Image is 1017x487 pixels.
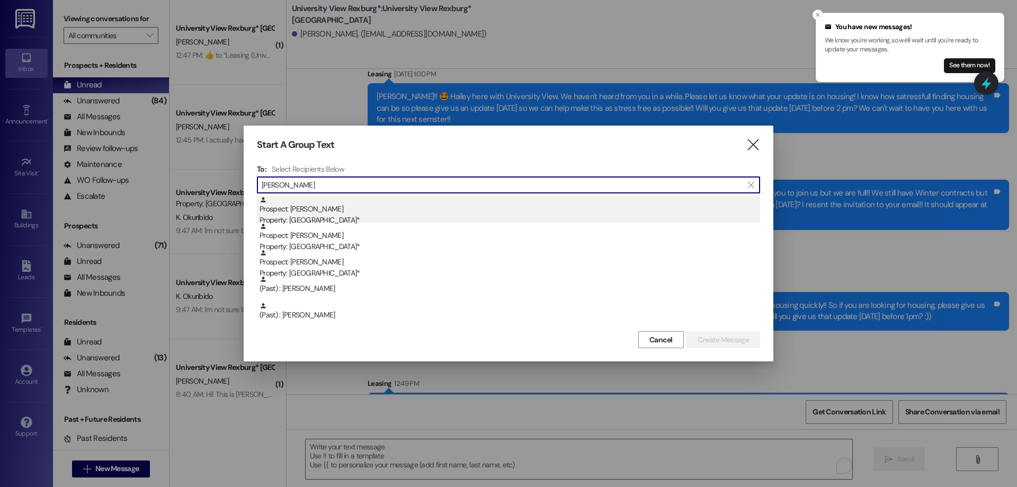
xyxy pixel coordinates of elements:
[272,164,344,174] h4: Select Recipients Below
[743,177,760,193] button: Clear text
[260,223,760,253] div: Prospect: [PERSON_NAME]
[813,10,823,20] button: Close toast
[257,249,760,276] div: Prospect: [PERSON_NAME]Property: [GEOGRAPHIC_DATA]*
[649,334,673,346] span: Cancel
[262,178,743,192] input: Search for any contact or apartment
[260,276,760,294] div: (Past) : [PERSON_NAME]
[746,139,760,150] i: 
[257,302,760,329] div: (Past) : [PERSON_NAME]
[748,181,754,189] i: 
[686,331,760,348] button: Create Message
[257,139,334,151] h3: Start A Group Text
[260,249,760,279] div: Prospect: [PERSON_NAME]
[257,164,266,174] h3: To:
[257,276,760,302] div: (Past) : [PERSON_NAME]
[257,223,760,249] div: Prospect: [PERSON_NAME]Property: [GEOGRAPHIC_DATA]*
[260,215,760,226] div: Property: [GEOGRAPHIC_DATA]*
[260,196,760,226] div: Prospect: [PERSON_NAME]
[944,58,995,73] button: See them now!
[260,268,760,279] div: Property: [GEOGRAPHIC_DATA]*
[260,241,760,252] div: Property: [GEOGRAPHIC_DATA]*
[825,22,995,32] div: You have new messages!
[260,302,760,321] div: (Past) : [PERSON_NAME]
[698,334,749,346] span: Create Message
[825,36,995,55] p: We know you're working, so we'll wait until you're ready to update your messages.
[257,196,760,223] div: Prospect: [PERSON_NAME]Property: [GEOGRAPHIC_DATA]*
[638,331,684,348] button: Cancel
